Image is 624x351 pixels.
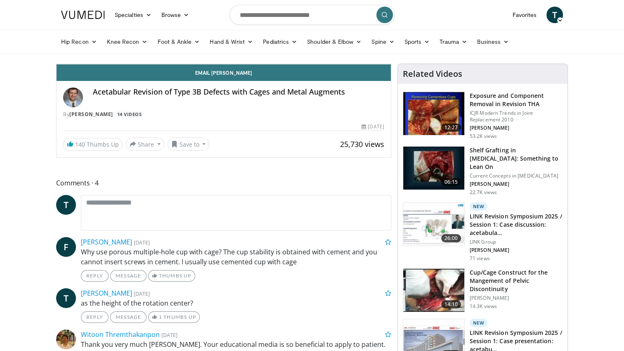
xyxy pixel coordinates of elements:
p: New [470,319,488,327]
span: 1 [159,314,162,320]
a: Message [110,270,147,282]
span: 140 [75,140,85,148]
a: Shoulder & Elbow [302,33,366,50]
p: [PERSON_NAME] [470,125,563,131]
a: [PERSON_NAME] [81,289,132,298]
p: [PERSON_NAME] [470,181,563,187]
a: Hip Recon [56,33,102,50]
a: T [546,7,563,23]
p: Current Concepts in [MEDICAL_DATA] [470,173,563,179]
small: [DATE] [134,290,150,297]
p: 14.3K views [470,303,497,310]
p: [PERSON_NAME] [470,247,563,254]
div: By [63,111,384,118]
span: 06:15 [441,178,461,186]
p: 53.2K views [470,133,497,140]
p: Why use porous multiple-hole cup with cage? The cup stability is obtained with cement and you can... [81,247,391,267]
a: Trauma [435,33,472,50]
button: Share [126,138,164,151]
a: Reply [81,270,109,282]
a: 26:00 New LINK Revision Symposium 2025 / Session 1: Case discussion: acetabula… LINK Group [PERSO... [403,202,563,262]
a: Foot & Ankle [153,33,205,50]
p: New [470,202,488,211]
img: 6a56c852-449d-4c3f-843a-e2e05107bc3e.150x105_q85_crop-smart_upscale.jpg [403,147,464,190]
a: Spine [366,33,399,50]
button: Save to [168,138,210,151]
a: Business [472,33,514,50]
a: [PERSON_NAME] [81,237,132,247]
img: Avatar [63,88,83,107]
h3: Shelf Grafting in [MEDICAL_DATA]: Something to Lean On [470,146,563,171]
a: Browse [156,7,194,23]
span: 26:00 [441,234,461,242]
small: [DATE] [134,239,150,246]
input: Search topics, interventions [229,5,395,25]
img: VuMedi Logo [61,11,105,19]
a: 06:15 Shelf Grafting in [MEDICAL_DATA]: Something to Lean On Current Concepts in [MEDICAL_DATA] [... [403,146,563,196]
img: 297848_0003_1.png.150x105_q85_crop-smart_upscale.jpg [403,92,464,135]
p: [PERSON_NAME] [470,295,563,301]
div: [DATE] [362,123,384,130]
a: F [56,237,76,257]
a: Reply [81,311,109,323]
a: 1 Thumbs Up [148,311,200,323]
p: ICJR Modern Trends in Joint Replacement 2010 [470,110,563,123]
h4: Related Videos [403,69,462,79]
small: [DATE] [161,331,177,339]
p: as the height of the rotation center? [81,298,391,308]
p: 22.7K views [470,189,497,196]
a: Specialties [110,7,156,23]
a: 14:10 Cup/Cage Construct for the Mangement of Pelvic Discontinuity [PERSON_NAME] 14.3K views [403,268,563,312]
span: 14:10 [441,300,461,308]
a: 12:27 Exposure and Component Removal in Revision THA ICJR Modern Trends in Joint Replacement 2010... [403,92,563,140]
a: Message [110,311,147,323]
a: Thumbs Up [148,270,195,282]
img: 280228_0002_1.png.150x105_q85_crop-smart_upscale.jpg [403,269,464,312]
img: 1f996077-61f8-47c2-ad59-7d8001d08f30.150x105_q85_crop-smart_upscale.jpg [403,203,464,246]
a: Pediatrics [258,33,302,50]
h3: Exposure and Component Removal in Revision THA [470,92,563,108]
img: Avatar [56,330,76,349]
a: 140 Thumbs Up [63,138,123,151]
a: T [56,288,76,308]
a: Hand & Wrist [205,33,258,50]
a: Sports [399,33,435,50]
a: 14 Videos [114,111,144,118]
span: Comments 4 [56,178,391,188]
span: 25,730 views [340,139,384,149]
a: Email [PERSON_NAME] [57,64,391,81]
a: [PERSON_NAME] [69,111,113,118]
p: 71 views [470,255,490,262]
a: Witoon Thremthakanpon [81,330,160,339]
a: Knee Recon [102,33,153,50]
a: Favorites [507,7,541,23]
h4: Acetabular Revision of Type 3B Defects with Cages and Metal Augments [93,88,384,97]
a: T [56,195,76,215]
h3: LINK Revision Symposium 2025 / Session 1: Case discussion: acetabula… [470,212,563,237]
p: LINK Group [470,239,563,245]
h3: Cup/Cage Construct for the Mangement of Pelvic Discontinuity [470,268,563,293]
span: 12:27 [441,123,461,132]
